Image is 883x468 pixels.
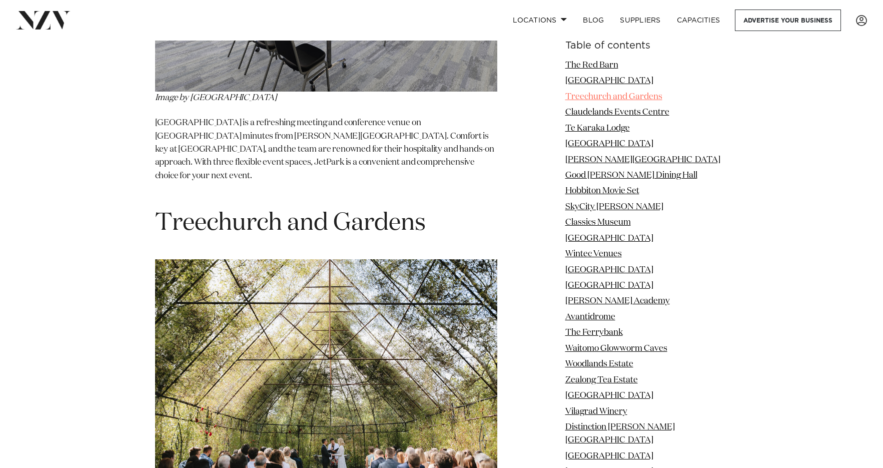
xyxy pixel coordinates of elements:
[565,61,618,70] a: The Red Barn
[565,360,633,368] a: Woodlands Estate
[505,10,575,31] a: Locations
[565,452,653,460] a: [GEOGRAPHIC_DATA]
[16,11,71,29] img: nzv-logo.png
[565,391,653,400] a: [GEOGRAPHIC_DATA]
[565,203,663,211] a: SkyCity [PERSON_NAME]
[155,94,277,102] span: Image by [GEOGRAPHIC_DATA]
[565,156,720,164] a: [PERSON_NAME][GEOGRAPHIC_DATA]
[565,328,623,337] a: The Ferrybank
[565,218,631,227] a: Classics Museum
[735,10,841,31] a: Advertise your business
[565,266,653,274] a: [GEOGRAPHIC_DATA]
[565,250,622,258] a: Wintec Venues
[565,171,697,180] a: Good [PERSON_NAME] Dining Hall
[669,10,728,31] a: Capacities
[565,423,675,444] a: Distinction [PERSON_NAME][GEOGRAPHIC_DATA]
[565,93,662,101] a: Treechurch and Gardens
[565,41,728,51] h6: Table of contents
[565,297,670,306] a: [PERSON_NAME] Academy
[565,140,653,148] a: [GEOGRAPHIC_DATA]
[565,313,615,321] a: Avantidrome
[565,234,653,243] a: [GEOGRAPHIC_DATA]
[612,10,668,31] a: SUPPLIERS
[565,187,639,196] a: Hobbiton Movie Set
[565,407,627,416] a: Vilagrad Winery
[565,344,667,353] a: Waitomo Glowworm Caves
[565,376,638,384] a: Zealong Tea Estate
[565,124,630,133] a: Te Karaka Lodge
[565,108,669,117] a: Claudelands Events Centre
[575,10,612,31] a: BLOG
[155,117,497,196] p: [GEOGRAPHIC_DATA] is a refreshing meeting and conference venue on [GEOGRAPHIC_DATA] minutes from ...
[155,208,497,239] h1: Treechurch and Gardens
[565,77,653,85] a: [GEOGRAPHIC_DATA]
[565,281,653,290] a: [GEOGRAPHIC_DATA]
